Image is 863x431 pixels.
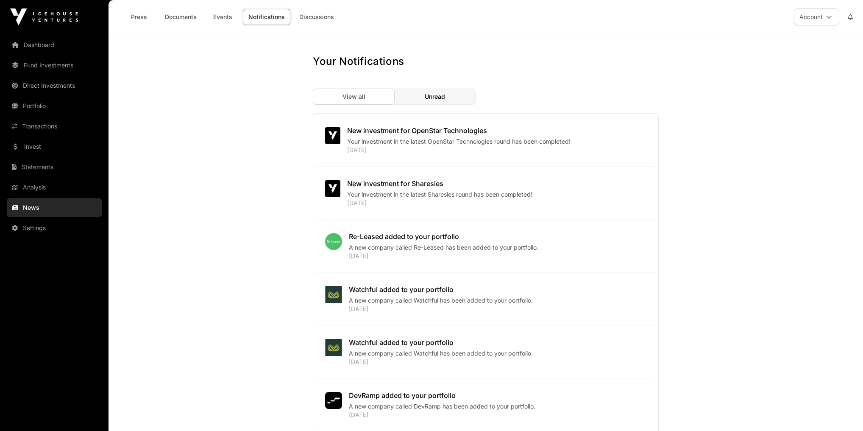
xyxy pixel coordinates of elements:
a: Transactions [7,117,102,136]
a: News [7,198,102,217]
div: Watchful added to your portfolio [349,337,643,348]
div: New investment for OpenStar Technologies [347,125,643,136]
a: Fund Investments [7,56,102,75]
div: [DATE] [349,411,643,419]
div: Watchful added to your portfolio [349,284,643,295]
button: Account [794,8,839,25]
a: Watchful added to your portfolioA new company called Watchful has been added to your portfolio.[D... [313,325,658,378]
div: DevRamp added to your portfolio [349,390,643,400]
div: [DATE] [349,252,643,260]
a: Documents [159,9,202,25]
img: iv-small-logo.svg [328,131,337,141]
div: [DATE] [347,199,643,207]
div: New investment for Sharesies [347,178,643,189]
iframe: Chat Widget [821,390,863,431]
img: Icehouse Ventures Logo [10,8,78,25]
div: A new company called Re-Leased has been added to your portfolio. [349,243,643,252]
a: Portfolio [7,97,102,115]
a: Re-Leased added to your portfolioA new company called Re-Leased has been added to your portfolio.... [313,220,658,273]
h1: Your Notifications [313,55,404,68]
div: Re-Leased added to your portfolio [349,231,643,242]
a: Notifications [243,9,290,25]
div: [DATE] [349,305,643,313]
a: New investment for OpenStar TechnologiesYour investment in the latest OpenStar Technologies round... [313,114,658,167]
img: watchful_ai_logo.jpeg [325,339,342,356]
a: Dashboard [7,36,102,54]
a: Analysis [7,178,102,197]
div: [DATE] [347,146,643,154]
div: A new company called Watchful has been added to your portfolio. [349,296,643,305]
span: Unread [425,92,445,101]
div: Your investment in the latest Sharesies round has been completed! [347,190,643,199]
a: Press [122,9,156,25]
img: download.png [325,233,342,250]
a: Settings [7,219,102,237]
a: Watchful added to your portfolioA new company called Watchful has been added to your portfolio.[D... [313,273,658,325]
a: Events [206,9,239,25]
a: Direct Investments [7,76,102,95]
img: iv-small-logo.svg [328,184,337,194]
a: New investment for SharesiesYour investment in the latest Sharesies round has been completed![DATE] [313,167,658,220]
a: Statements [7,158,102,176]
img: watchful_ai_logo.jpeg [325,286,342,303]
a: Invest [7,137,102,156]
img: SVGs_DevRamp.svg [325,392,342,409]
div: A new company called Watchful has been added to your portfolio. [349,349,643,358]
div: [DATE] [349,358,643,366]
a: Discussions [294,9,340,25]
div: A new company called DevRamp has been added to your portfolio. [349,402,643,411]
div: Your investment in the latest OpenStar Technologies round has been completed! [347,137,643,146]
